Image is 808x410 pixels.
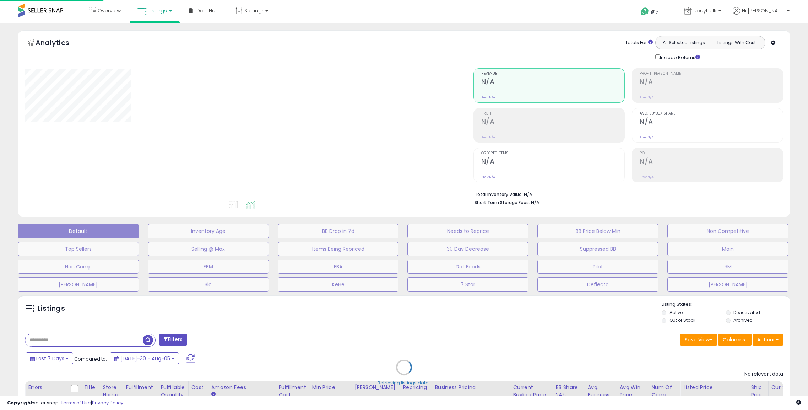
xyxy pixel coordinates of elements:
button: Non Competitive [667,224,788,238]
span: Overview [98,7,121,14]
span: Ubuybulk [693,7,716,14]
button: Selling @ Max [148,242,269,256]
span: Revenue [481,72,624,76]
button: Dot Foods [407,260,528,274]
div: Totals For [625,39,653,46]
a: Hi [PERSON_NAME] [733,7,790,23]
div: seller snap | | [7,400,123,406]
button: Bic [148,277,269,292]
small: Prev: N/A [481,175,495,179]
div: Include Returns [650,53,709,61]
span: DataHub [196,7,219,14]
strong: Copyright [7,399,33,406]
button: Needs to Reprice [407,224,528,238]
h2: N/A [640,118,783,127]
b: Total Inventory Value: [475,191,523,197]
h2: N/A [481,118,624,127]
h2: N/A [481,158,624,167]
div: Retrieving listings data.. [378,380,431,386]
button: All Selected Listings [657,38,710,47]
li: N/A [475,190,778,198]
span: Hi [PERSON_NAME] [742,7,785,14]
button: Default [18,224,139,238]
button: Inventory Age [148,224,269,238]
button: Suppressed BB [537,242,658,256]
button: BB Drop in 7d [278,224,399,238]
button: [PERSON_NAME] [18,277,139,292]
small: Prev: N/A [481,135,495,139]
button: FBM [148,260,269,274]
button: FBA [278,260,399,274]
span: Avg. Buybox Share [640,112,783,116]
h2: N/A [640,158,783,167]
small: Prev: N/A [640,175,654,179]
button: 7 Star [407,277,528,292]
button: Non Comp [18,260,139,274]
button: Top Sellers [18,242,139,256]
button: [PERSON_NAME] [667,277,788,292]
h5: Analytics [36,38,83,49]
button: 3M [667,260,788,274]
button: BB Price Below Min [537,224,658,238]
b: Short Term Storage Fees: [475,199,530,206]
button: Items Being Repriced [278,242,399,256]
button: Listings With Cost [710,38,763,47]
button: 30 Day Decrease [407,242,528,256]
span: Listings [148,7,167,14]
span: Help [649,9,659,15]
button: Main [667,242,788,256]
button: KeHe [278,277,399,292]
small: Prev: N/A [640,135,654,139]
span: Profit [PERSON_NAME] [640,72,783,76]
span: Profit [481,112,624,116]
small: Prev: N/A [640,95,654,100]
button: Deflecto [537,277,658,292]
button: Pilot [537,260,658,274]
small: Prev: N/A [481,95,495,100]
h2: N/A [640,78,783,87]
a: Help [635,2,673,23]
i: Get Help [640,7,649,16]
span: ROI [640,151,783,155]
span: Ordered Items [481,151,624,155]
h2: N/A [481,78,624,87]
span: N/A [531,199,539,206]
